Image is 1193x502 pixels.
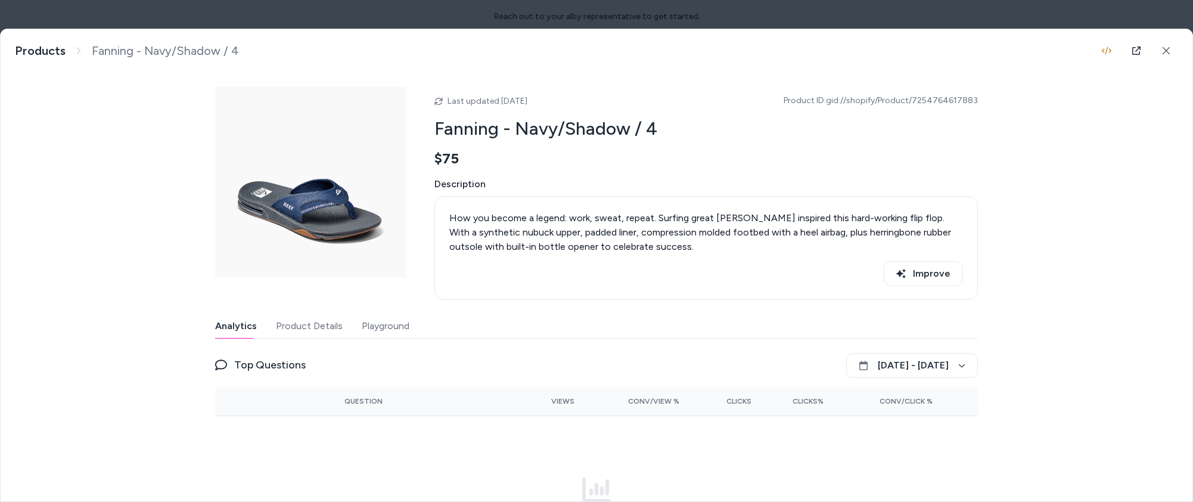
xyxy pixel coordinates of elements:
button: [DATE] - [DATE] [846,353,978,378]
button: Clicks [698,392,751,411]
div: How you become a legend: work, sweat, repeat. Surfing great [PERSON_NAME] inspired this hard-work... [449,211,963,254]
span: $75 [434,150,459,168]
button: Analytics [215,314,257,338]
button: Conv/View % [594,392,680,411]
a: Products [15,44,66,58]
span: Conv/Click % [880,396,933,406]
span: Question [344,396,383,406]
span: Clicks% [793,396,824,406]
h2: Fanning - Navy/Shadow / 4 [434,117,978,140]
button: Product Details [276,314,343,338]
button: Playground [362,314,409,338]
span: Views [551,396,574,406]
button: Clicks% [771,392,824,411]
button: Conv/Click % [843,392,933,411]
span: Conv/View % [628,396,679,406]
span: Fanning - Navy/Shadow / 4 [92,44,239,58]
nav: breadcrumb [15,44,239,58]
button: Improve [884,261,963,286]
img: CI6534_MAIN.jpg [215,86,406,277]
span: Product ID: gid://shopify/Product/7254764617883 [784,95,978,107]
span: Description [434,177,978,191]
span: Clicks [726,396,751,406]
button: Question [344,392,383,411]
button: Views [521,392,574,411]
span: Last updated [DATE] [448,96,527,106]
span: Top Questions [234,357,306,373]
